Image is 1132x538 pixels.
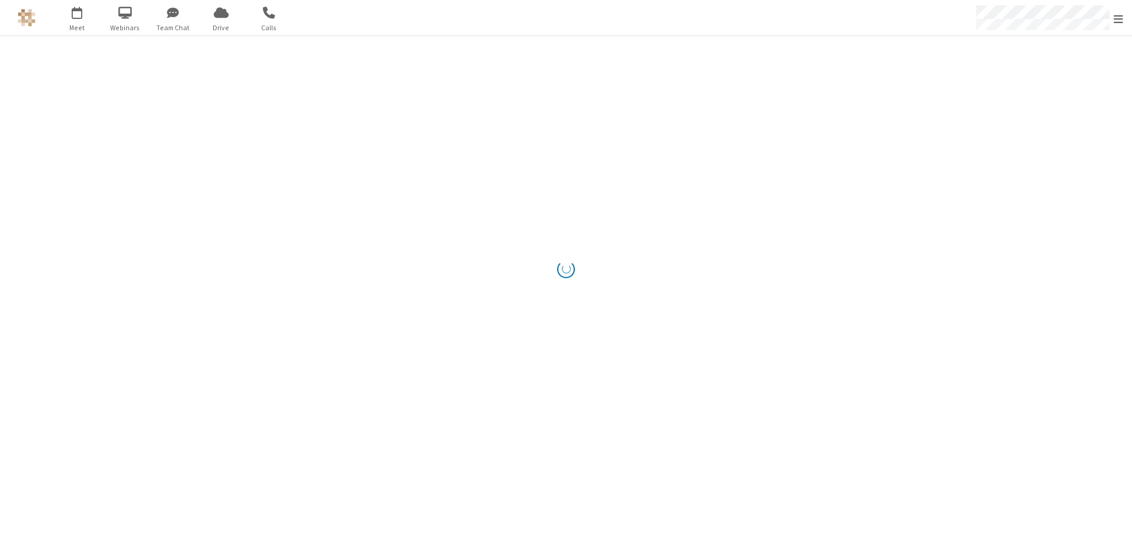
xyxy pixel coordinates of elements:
[151,22,195,33] span: Team Chat
[199,22,243,33] span: Drive
[247,22,291,33] span: Calls
[18,9,36,27] img: QA Selenium DO NOT DELETE OR CHANGE
[103,22,147,33] span: Webinars
[55,22,99,33] span: Meet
